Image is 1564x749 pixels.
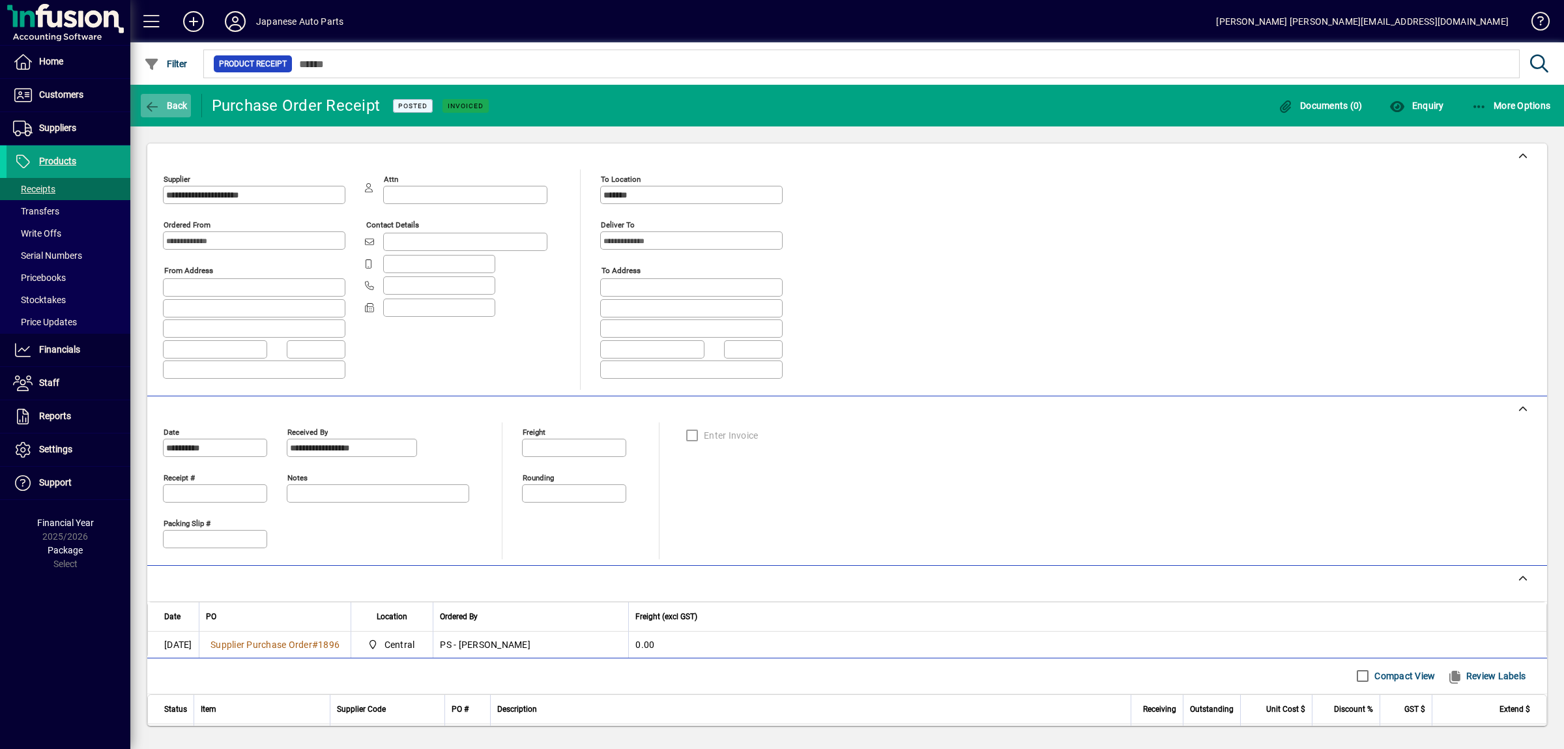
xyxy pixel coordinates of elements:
button: Filter [141,52,191,76]
span: Item [201,702,216,716]
a: Pricebooks [7,267,130,289]
span: Receiving [1143,702,1176,716]
button: Documents (0) [1275,94,1366,117]
button: Back [141,94,191,117]
a: Staff [7,367,130,400]
span: Support [39,477,72,488]
span: Discount % [1334,702,1373,716]
mat-label: Ordered from [164,220,210,229]
span: Freight (excl GST) [635,609,697,624]
a: Customers [7,79,130,111]
span: Reports [39,411,71,421]
a: Transfers [7,200,130,222]
div: Date [164,609,192,624]
a: Reports [7,400,130,433]
button: Add [173,10,214,33]
span: 1896 [318,639,340,650]
button: Enquiry [1386,94,1447,117]
span: Write Offs [13,228,61,239]
a: Suppliers [7,112,130,145]
td: 0.00 [628,632,1546,658]
span: # [312,639,318,650]
span: More Options [1471,100,1551,111]
a: Serial Numbers [7,244,130,267]
span: Supplier Code [337,702,386,716]
span: Description [497,702,537,716]
button: Review Labels [1441,664,1531,688]
button: More Options [1468,94,1554,117]
mat-label: Freight [523,427,545,436]
span: GST $ [1404,702,1425,716]
label: Compact View [1372,669,1435,683]
span: Package [48,545,83,555]
mat-label: Received by [287,427,328,436]
mat-label: Rounding [523,473,554,482]
span: Products [39,156,76,166]
span: Financials [39,344,80,355]
span: Extend $ [1499,702,1530,716]
div: Freight (excl GST) [635,609,1530,624]
span: Serial Numbers [13,250,82,261]
span: Date [164,609,181,624]
mat-label: Attn [384,175,398,184]
a: Price Updates [7,311,130,333]
div: Japanese Auto Parts [256,11,343,32]
span: Product Receipt [219,57,287,70]
a: Knowledge Base [1522,3,1548,45]
a: Receipts [7,178,130,200]
span: Supplier Purchase Order [210,639,312,650]
span: Back [144,100,188,111]
span: Transfers [13,206,59,216]
span: PO [206,609,216,624]
a: Settings [7,433,130,466]
span: Unit Cost $ [1266,702,1305,716]
button: Profile [214,10,256,33]
mat-label: Date [164,427,179,436]
td: PS - [PERSON_NAME] [433,632,628,658]
app-page-header-button: Back [130,94,202,117]
span: Central [364,637,420,653]
span: Settings [39,444,72,454]
span: Suppliers [39,123,76,133]
span: Documents (0) [1278,100,1363,111]
span: Stocktakes [13,295,66,305]
span: Home [39,56,63,66]
mat-label: Packing Slip # [164,518,210,527]
span: Central [384,638,415,651]
a: Stocktakes [7,289,130,311]
a: Write Offs [7,222,130,244]
div: Purchase Order Receipt [212,95,381,116]
a: Support [7,467,130,499]
span: Posted [398,102,427,110]
span: Ordered By [440,609,478,624]
span: Financial Year [37,518,94,528]
mat-label: Deliver To [601,220,635,229]
mat-label: Supplier [164,175,190,184]
a: Supplier Purchase Order#1896 [206,638,344,652]
span: Enquiry [1389,100,1443,111]
span: Receipts [13,184,55,194]
div: [PERSON_NAME] [PERSON_NAME][EMAIL_ADDRESS][DOMAIN_NAME] [1216,11,1509,32]
span: Status [164,702,187,716]
span: PO # [452,702,469,716]
span: Pricebooks [13,272,66,283]
span: Filter [144,59,188,69]
span: Staff [39,377,59,388]
a: Financials [7,334,130,366]
div: PO [206,609,344,624]
mat-label: To location [601,175,641,184]
span: Invoiced [448,102,484,110]
div: Ordered By [440,609,622,624]
span: Customers [39,89,83,100]
mat-label: Notes [287,473,308,482]
mat-label: Receipt # [164,473,195,482]
span: Location [377,609,407,624]
span: Outstanding [1190,702,1234,716]
a: Home [7,46,130,78]
span: Price Updates [13,317,77,327]
span: Review Labels [1447,666,1526,686]
td: [DATE] [148,632,199,658]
